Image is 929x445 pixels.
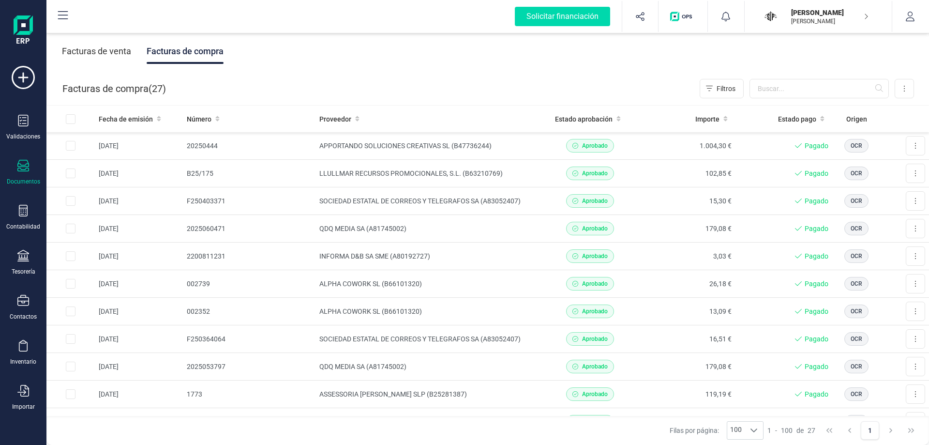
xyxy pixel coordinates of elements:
span: Pagado [805,279,828,289]
div: Row Selected e24b62c5-2856-4884-96fe-b8c4ff2e7ff6 [66,389,75,399]
td: [DATE] [95,243,183,270]
span: Aprobado [582,335,608,343]
img: Logo de OPS [670,12,696,21]
td: 2200811231 [183,243,315,270]
span: 27 [152,82,163,95]
span: Número [187,114,211,124]
div: Validaciones [6,133,40,140]
td: [DATE] [95,160,183,187]
td: 179,08 € [638,353,735,381]
span: Pagado [805,307,828,316]
div: Tesorería [12,268,35,276]
div: Facturas de compra ( ) [62,79,166,98]
div: Importar [12,403,35,411]
td: 2200799409 [183,408,315,436]
span: OCR [851,307,862,316]
div: Row Selected b24190ac-8465-4e55-b034-f4c689da18b5 [66,307,75,316]
div: Filas por página: [670,421,764,440]
span: Fecha de emisión [99,114,153,124]
div: Row Selected 804ffb70-dde1-4021-9bec-f59c00ed4069 [66,169,75,178]
td: [DATE] [95,270,183,298]
td: SOCIEDAD ESTATAL DE CORREOS Y TELEGRAFOS SA (A83052407) [315,325,541,353]
td: 26,18 € [638,270,735,298]
span: Aprobado [582,141,608,150]
span: Aprobado [582,390,608,399]
td: F250364064 [183,325,315,353]
div: Row Selected 621c6984-277f-4f42-aa25-24b44fe54b1e [66,224,75,233]
span: OCR [851,335,862,343]
span: OCR [851,197,862,205]
td: [DATE] [95,215,183,243]
td: QDQ MEDIA SA (A81745002) [315,215,541,243]
span: Aprobado [582,197,608,205]
td: 002352 [183,298,315,325]
span: Origen [846,114,867,124]
p: [PERSON_NAME] [791,17,869,25]
td: 1,21 € [638,408,735,436]
div: Row Selected edebc768-65cc-42dd-991f-91cefbe5d3db [66,141,75,151]
span: OCR [851,224,862,233]
td: [DATE] [95,298,183,325]
div: Solicitar financiación [515,7,610,26]
td: 2025060471 [183,215,315,243]
button: Page 1 [861,421,879,440]
td: 102,85 € [638,160,735,187]
button: First Page [820,421,839,440]
p: [PERSON_NAME] [791,8,869,17]
td: [DATE] [95,381,183,408]
span: de [796,426,804,435]
button: Logo de OPS [664,1,702,32]
td: 16,51 € [638,325,735,353]
div: Row Selected e15feab7-d0f1-45aa-b589-4299825aa3d0 [66,279,75,289]
td: 1773 [183,381,315,408]
span: OCR [851,252,862,261]
td: [DATE] [95,325,183,353]
span: 100 [781,426,793,435]
div: Contabilidad [6,223,40,230]
span: Aprobado [582,169,608,178]
span: 100 [727,422,745,439]
span: Pagado [805,251,828,261]
button: JO[PERSON_NAME][PERSON_NAME] [756,1,880,32]
td: 002739 [183,270,315,298]
button: Next Page [882,421,900,440]
button: Filtros [700,79,744,98]
td: [DATE] [95,187,183,215]
td: 3,03 € [638,243,735,270]
span: OCR [851,362,862,371]
span: OCR [851,279,862,288]
td: F250403371 [183,187,315,215]
div: Facturas de venta [62,39,131,64]
span: Importe [695,114,719,124]
td: ALPHA COWORK SL (B66101320) [315,298,541,325]
span: Aprobado [582,362,608,371]
td: [DATE] [95,408,183,436]
span: Pagado [805,334,828,344]
div: Row Selected f375a7a2-7ada-4ff4-8ada-dbe9bcf3c149 [66,251,75,261]
div: Row Selected 71f06c4e-fc7d-4b70-9efd-8393a6219f22 [66,334,75,344]
td: INFORMA D&B SA SME (A80192727) [315,243,541,270]
td: ALPHA COWORK SL (B66101320) [315,270,541,298]
td: 13,09 € [638,298,735,325]
td: ASSESSORIA [PERSON_NAME] SLP (B25281387) [315,381,541,408]
div: All items unselected [66,114,75,124]
div: Facturas de compra [147,39,224,64]
td: 179,08 € [638,215,735,243]
span: Pagado [805,196,828,206]
td: [DATE] [95,353,183,381]
img: JO [760,6,781,27]
div: Inventario [10,358,36,366]
span: Aprobado [582,252,608,261]
input: Buscar... [749,79,889,98]
button: Solicitar financiación [503,1,622,32]
span: Estado pago [778,114,816,124]
td: 15,30 € [638,187,735,215]
td: SOCIEDAD ESTATAL DE CORREOS Y TELEGRAFOS SA (A83052407) [315,187,541,215]
div: Contactos [10,313,37,321]
span: Pagado [805,389,828,399]
span: Filtros [717,84,735,93]
td: [DATE] [95,132,183,160]
div: Documentos [7,178,40,185]
td: APPORTANDO SOLUCIONES CREATIVAS SL (B47736244) [315,132,541,160]
span: 27 [808,426,815,435]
